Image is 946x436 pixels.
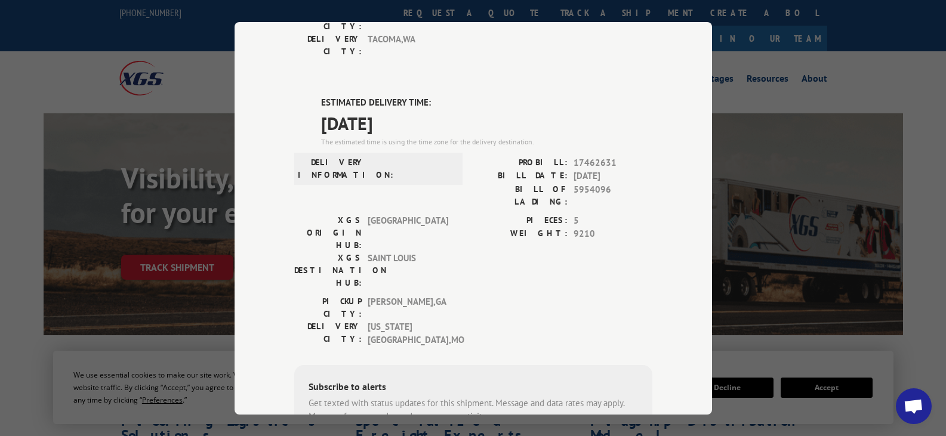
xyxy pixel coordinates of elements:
label: PICKUP CITY: [294,295,362,320]
span: [US_STATE][GEOGRAPHIC_DATA] , MO [368,320,448,347]
label: XGS DESTINATION HUB: [294,251,362,289]
div: Subscribe to alerts [309,379,638,396]
label: BILL OF LADING: [473,183,568,208]
label: BILL DATE: [473,169,568,183]
label: DELIVERY CITY: [294,33,362,58]
span: [PERSON_NAME] , GA [368,295,448,320]
span: [GEOGRAPHIC_DATA] [368,214,448,251]
label: PIECES: [473,214,568,227]
span: [DATE] [574,169,652,183]
a: Open chat [896,388,932,424]
span: [DATE] [321,109,652,136]
span: TACOMA , WA [368,33,448,58]
label: PROBILL: [473,156,568,169]
span: 17462631 [574,156,652,169]
div: The estimated time is using the time zone for the delivery destination. [321,136,652,147]
label: DELIVERY CITY: [294,320,362,347]
span: 5954096 [574,183,652,208]
label: DELIVERY INFORMATION: [298,156,365,181]
label: WEIGHT: [473,227,568,241]
span: 5 [574,214,652,227]
label: XGS ORIGIN HUB: [294,214,362,251]
span: SAINT LOUIS [368,251,448,289]
label: ESTIMATED DELIVERY TIME: [321,96,652,110]
span: 9210 [574,227,652,241]
div: Get texted with status updates for this shipment. Message and data rates may apply. Message frequ... [309,396,638,423]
